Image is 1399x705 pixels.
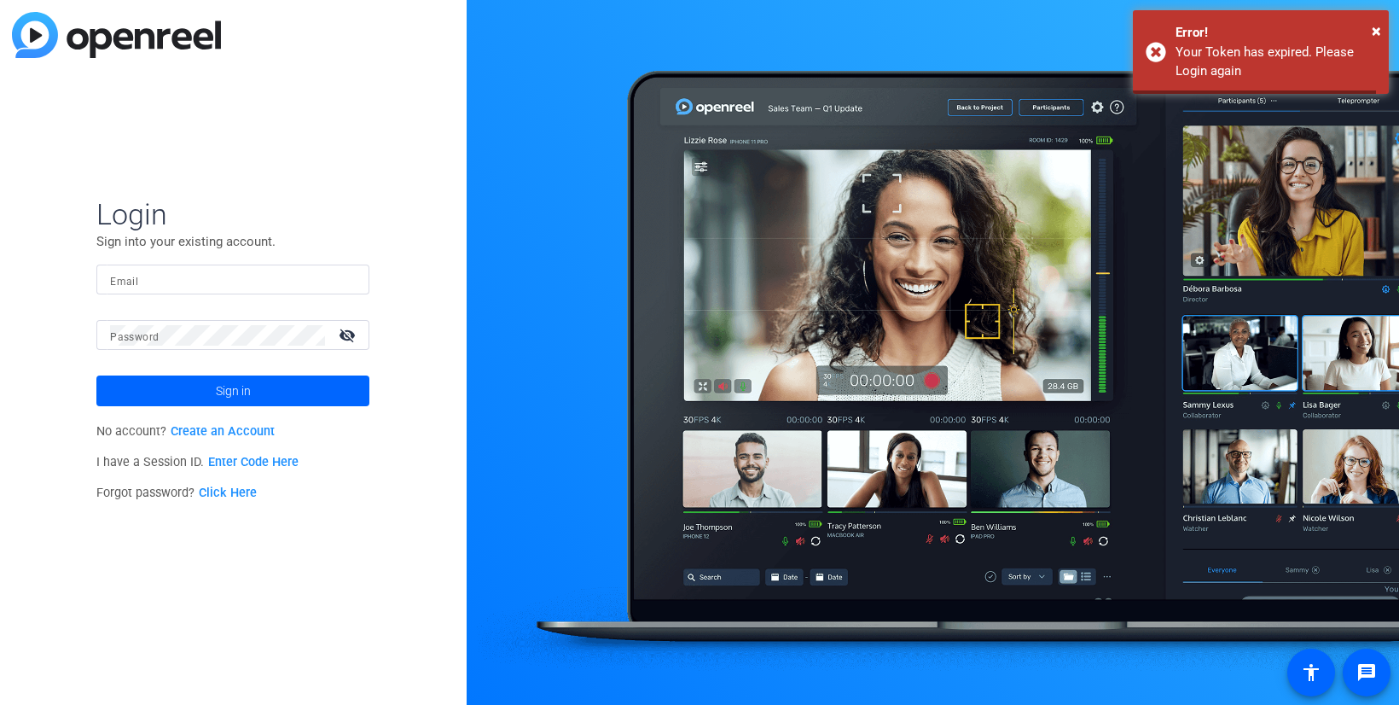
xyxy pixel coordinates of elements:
[110,270,356,290] input: Enter Email Address
[96,376,369,406] button: Sign in
[199,486,257,500] a: Click Here
[1176,23,1376,43] div: Error!
[96,196,369,232] span: Login
[96,232,369,251] p: Sign into your existing account.
[216,370,251,412] span: Sign in
[1372,20,1381,41] span: ×
[208,455,299,469] a: Enter Code Here
[12,12,221,58] img: blue-gradient.svg
[1372,18,1381,44] button: Close
[1301,662,1321,683] mat-icon: accessibility
[96,455,299,469] span: I have a Session ID.
[96,424,275,439] span: No account?
[110,276,138,288] mat-label: Email
[1176,43,1376,81] div: Your Token has expired. Please Login again
[328,323,369,347] mat-icon: visibility_off
[96,486,257,500] span: Forgot password?
[171,424,275,439] a: Create an Account
[1356,662,1377,683] mat-icon: message
[110,331,159,343] mat-label: Password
